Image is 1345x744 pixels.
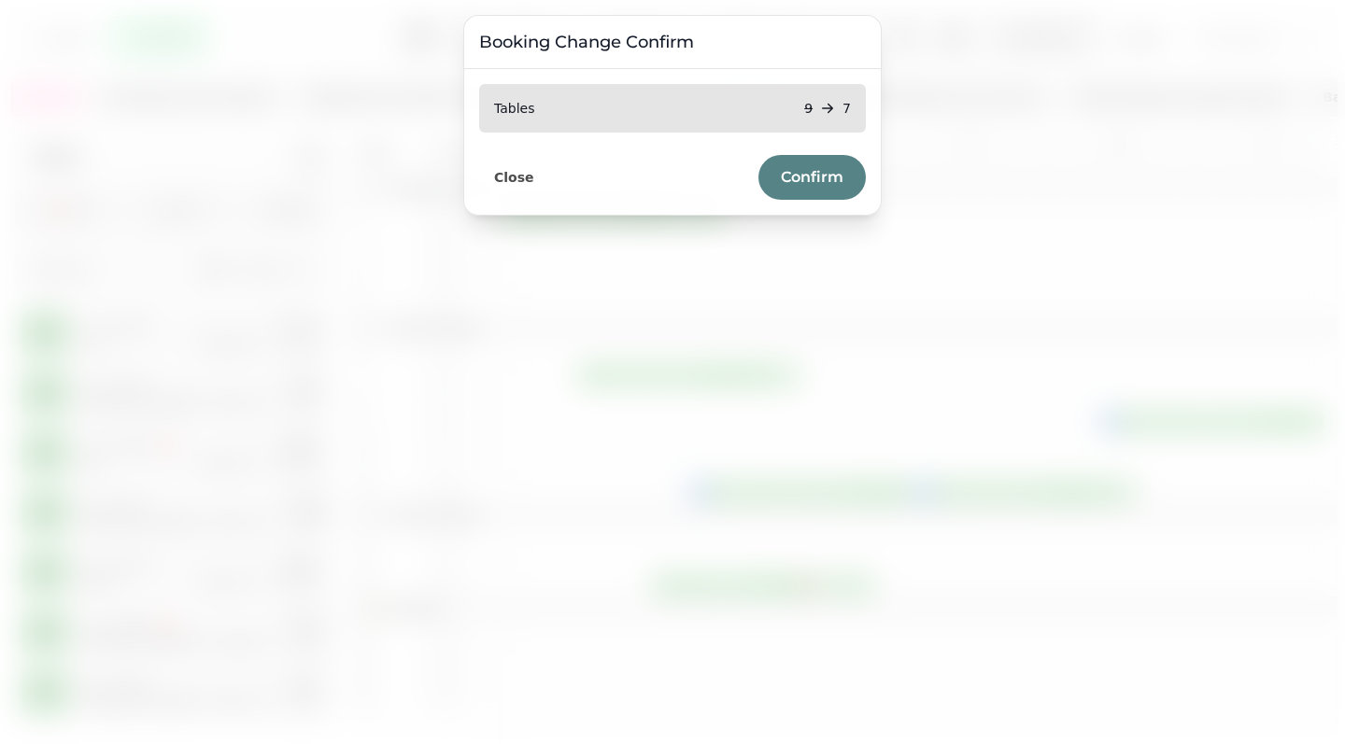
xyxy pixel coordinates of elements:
[479,165,549,190] button: Close
[479,31,866,53] h3: Booking Change Confirm
[494,171,534,184] span: Close
[781,170,843,185] span: Confirm
[494,99,535,118] p: Tables
[758,155,866,200] button: Confirm
[842,99,851,118] p: 7
[804,99,813,118] p: 9
[1252,654,1345,744] iframe: Chat Widget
